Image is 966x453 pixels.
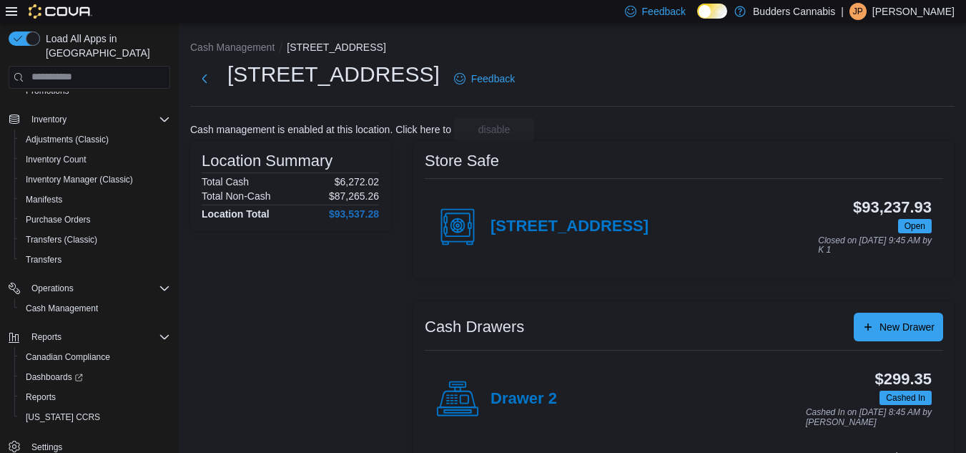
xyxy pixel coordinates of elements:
[20,131,170,148] span: Adjustments (Classic)
[26,351,110,363] span: Canadian Compliance
[3,109,176,130] button: Inventory
[841,3,844,20] p: |
[853,3,863,20] span: JP
[26,134,109,145] span: Adjustments (Classic)
[31,331,61,343] span: Reports
[14,170,176,190] button: Inventory Manager (Classic)
[3,327,176,347] button: Reports
[26,411,100,423] span: [US_STATE] CCRS
[14,130,176,150] button: Adjustments (Classic)
[20,231,103,248] a: Transfers (Classic)
[190,40,955,57] nav: An example of EuiBreadcrumbs
[20,369,89,386] a: Dashboards
[849,3,867,20] div: Jessica Patterson
[806,408,932,427] p: Cashed In on [DATE] 8:45 AM by [PERSON_NAME]
[753,3,835,20] p: Budders Cannabis
[425,318,524,336] h3: Cash Drawers
[879,320,935,334] span: New Drawer
[898,219,932,233] span: Open
[20,300,170,317] span: Cash Management
[20,191,170,208] span: Manifests
[642,4,686,19] span: Feedback
[14,347,176,367] button: Canadian Compliance
[20,409,106,426] a: [US_STATE] CCRS
[26,280,79,297] button: Operations
[853,199,932,216] h3: $93,237.93
[20,211,170,228] span: Purchase Orders
[20,151,170,168] span: Inventory Count
[491,218,649,236] h4: [STREET_ADDRESS]
[26,154,87,165] span: Inventory Count
[202,176,249,187] h6: Total Cash
[14,81,176,101] button: Promotions
[20,171,170,188] span: Inventory Manager (Classic)
[14,367,176,387] a: Dashboards
[14,210,176,230] button: Purchase Orders
[329,208,379,220] h4: $93,537.28
[879,391,932,405] span: Cashed In
[872,3,955,20] p: [PERSON_NAME]
[491,390,557,409] h4: Drawer 2
[14,407,176,427] button: [US_STATE] CCRS
[20,131,114,148] a: Adjustments (Classic)
[26,111,72,128] button: Inventory
[40,31,170,60] span: Load All Apps in [GEOGRAPHIC_DATA]
[26,234,97,245] span: Transfers (Classic)
[26,303,98,314] span: Cash Management
[14,230,176,250] button: Transfers (Classic)
[26,371,83,383] span: Dashboards
[448,64,521,93] a: Feedback
[697,4,727,19] input: Dark Mode
[287,42,385,53] button: [STREET_ADDRESS]
[202,190,271,202] h6: Total Non-Cash
[227,60,440,89] h1: [STREET_ADDRESS]
[26,194,62,205] span: Manifests
[190,64,219,93] button: Next
[20,349,116,366] a: Canadian Compliance
[26,328,67,346] button: Reports
[20,409,170,426] span: Washington CCRS
[20,171,139,188] a: Inventory Manager (Classic)
[20,82,170,99] span: Promotions
[26,328,170,346] span: Reports
[854,313,943,341] button: New Drawer
[905,220,925,233] span: Open
[818,236,932,255] p: Closed on [DATE] 9:45 AM by K 1
[875,371,932,388] h3: $299.35
[26,85,69,97] span: Promotions
[425,152,499,170] h3: Store Safe
[14,298,176,318] button: Cash Management
[20,389,61,406] a: Reports
[14,250,176,270] button: Transfers
[14,190,176,210] button: Manifests
[20,82,75,99] a: Promotions
[14,150,176,170] button: Inventory Count
[14,387,176,407] button: Reports
[20,251,67,268] a: Transfers
[20,211,97,228] a: Purchase Orders
[20,151,92,168] a: Inventory Count
[31,114,66,125] span: Inventory
[20,191,68,208] a: Manifests
[190,42,275,53] button: Cash Management
[26,174,133,185] span: Inventory Manager (Classic)
[471,72,515,86] span: Feedback
[329,190,379,202] p: $87,265.26
[202,152,332,170] h3: Location Summary
[26,254,61,266] span: Transfers
[26,111,170,128] span: Inventory
[26,391,56,403] span: Reports
[20,231,170,248] span: Transfers (Classic)
[20,389,170,406] span: Reports
[26,280,170,297] span: Operations
[478,122,510,137] span: disable
[3,278,176,298] button: Operations
[26,214,91,225] span: Purchase Orders
[190,124,451,135] p: Cash management is enabled at this location. Click here to
[202,208,270,220] h4: Location Total
[20,300,104,317] a: Cash Management
[20,369,170,386] span: Dashboards
[31,442,62,453] span: Settings
[29,4,92,19] img: Cova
